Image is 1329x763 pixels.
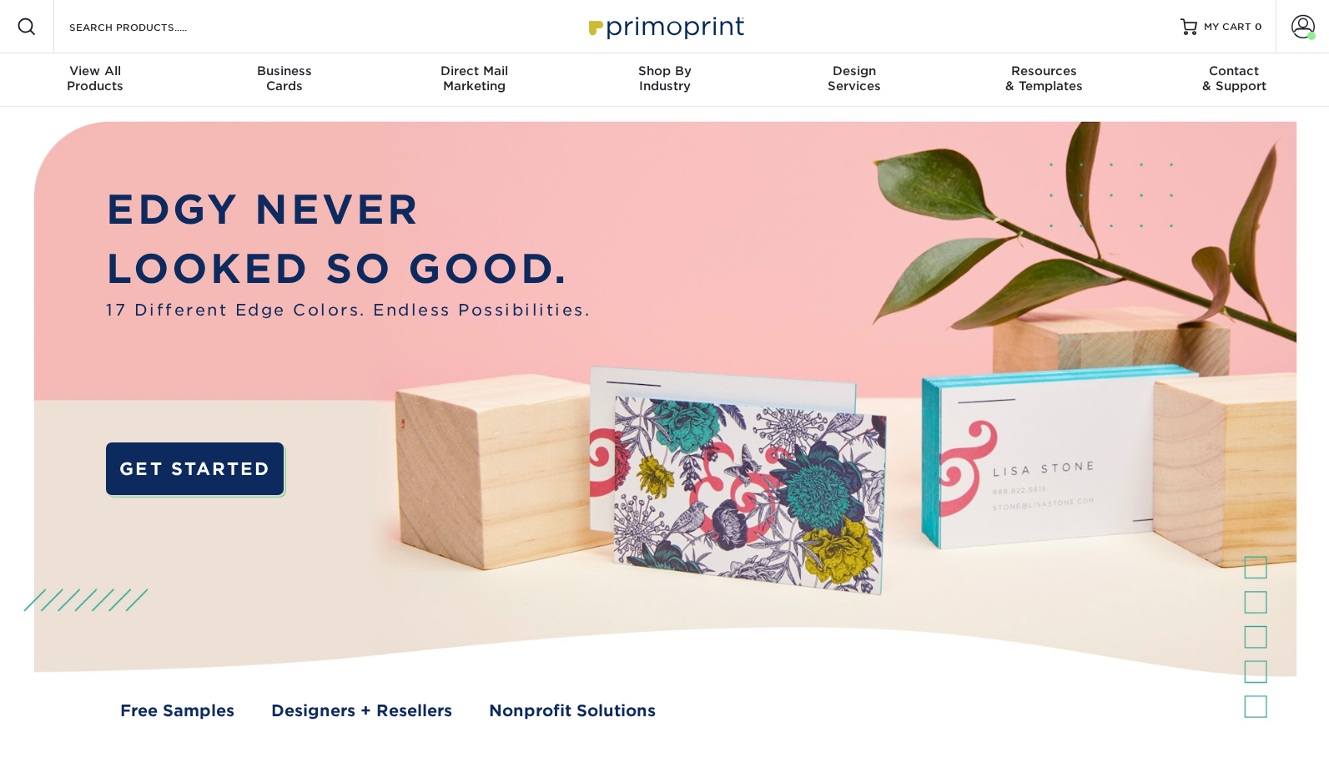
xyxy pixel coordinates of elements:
[1139,63,1329,93] div: & Support
[759,53,949,107] a: DesignServices
[1204,20,1251,34] span: MY CART
[1139,63,1329,78] span: Contact
[380,63,570,78] span: Direct Mail
[106,299,591,323] span: 17 Different Edge Colors. Endless Possibilities.
[570,63,760,78] span: Shop By
[581,8,748,44] img: Primoprint
[380,63,570,93] div: Marketing
[120,700,234,724] a: Free Samples
[190,53,380,107] a: BusinessCards
[949,53,1140,107] a: Resources& Templates
[106,239,591,299] p: LOOKED SO GOOD.
[489,700,656,724] a: Nonprofit Solutions
[949,63,1140,93] div: & Templates
[190,63,380,93] div: Cards
[1255,21,1262,33] span: 0
[949,63,1140,78] span: Resources
[68,17,230,37] input: SEARCH PRODUCTS.....
[106,179,591,240] p: EDGY NEVER
[759,63,949,78] span: Design
[759,63,949,93] div: Services
[190,63,380,78] span: Business
[106,442,284,495] a: GET STARTED
[380,53,570,107] a: Direct MailMarketing
[271,700,452,724] a: Designers + Resellers
[1139,53,1329,107] a: Contact& Support
[570,53,760,107] a: Shop ByIndustry
[570,63,760,93] div: Industry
